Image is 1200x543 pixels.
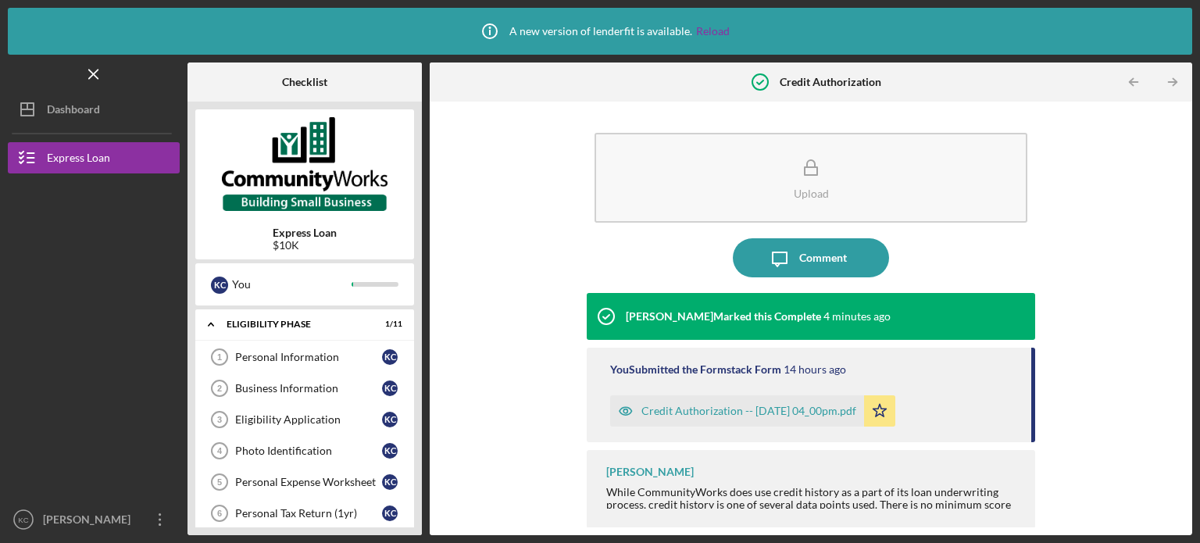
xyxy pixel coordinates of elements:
[382,380,398,396] div: K C
[606,486,1020,523] div: While CommunityWorks does use credit history as a part of its loan underwriting process, credit h...
[203,498,406,529] a: 6Personal Tax Return (1yr)KC
[282,76,327,88] b: Checklist
[217,509,222,518] tspan: 6
[235,351,382,363] div: Personal Information
[217,446,223,455] tspan: 4
[382,474,398,490] div: K C
[235,476,382,488] div: Personal Expense Worksheet
[273,227,337,239] b: Express Loan
[8,504,180,535] button: KC[PERSON_NAME]
[780,76,881,88] b: Credit Authorization
[18,516,28,524] text: KC
[470,12,730,51] div: A new version of lenderfit is available.
[382,412,398,427] div: K C
[235,507,382,520] div: Personal Tax Return (1yr)
[232,271,352,298] div: You
[382,349,398,365] div: K C
[203,341,406,373] a: 1Personal InformationKC
[794,188,829,199] div: Upload
[641,405,856,417] div: Credit Authorization -- [DATE] 04_00pm.pdf
[696,25,730,38] a: Reload
[784,363,846,376] time: 2025-09-08 20:00
[823,310,891,323] time: 2025-09-09 20:05
[799,238,847,277] div: Comment
[382,443,398,459] div: K C
[217,352,222,362] tspan: 1
[610,363,781,376] div: You Submitted the Formstack Form
[382,505,398,521] div: K C
[610,395,895,427] button: Credit Authorization -- [DATE] 04_00pm.pdf
[195,117,414,211] img: Product logo
[8,94,180,125] button: Dashboard
[217,415,222,424] tspan: 3
[374,320,402,329] div: 1 / 11
[8,142,180,173] button: Express Loan
[217,384,222,393] tspan: 2
[235,413,382,426] div: Eligibility Application
[235,445,382,457] div: Photo Identification
[626,310,821,323] div: [PERSON_NAME] Marked this Complete
[235,382,382,395] div: Business Information
[203,466,406,498] a: 5Personal Expense WorksheetKC
[227,320,363,329] div: Eligibility Phase
[39,504,141,539] div: [PERSON_NAME]
[211,277,228,294] div: K C
[203,373,406,404] a: 2Business InformationKC
[595,133,1027,223] button: Upload
[606,466,694,478] div: [PERSON_NAME]
[217,477,222,487] tspan: 5
[203,435,406,466] a: 4Photo IdentificationKC
[47,94,100,129] div: Dashboard
[47,142,110,177] div: Express Loan
[203,404,406,435] a: 3Eligibility ApplicationKC
[273,239,337,252] div: $10K
[733,238,889,277] button: Comment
